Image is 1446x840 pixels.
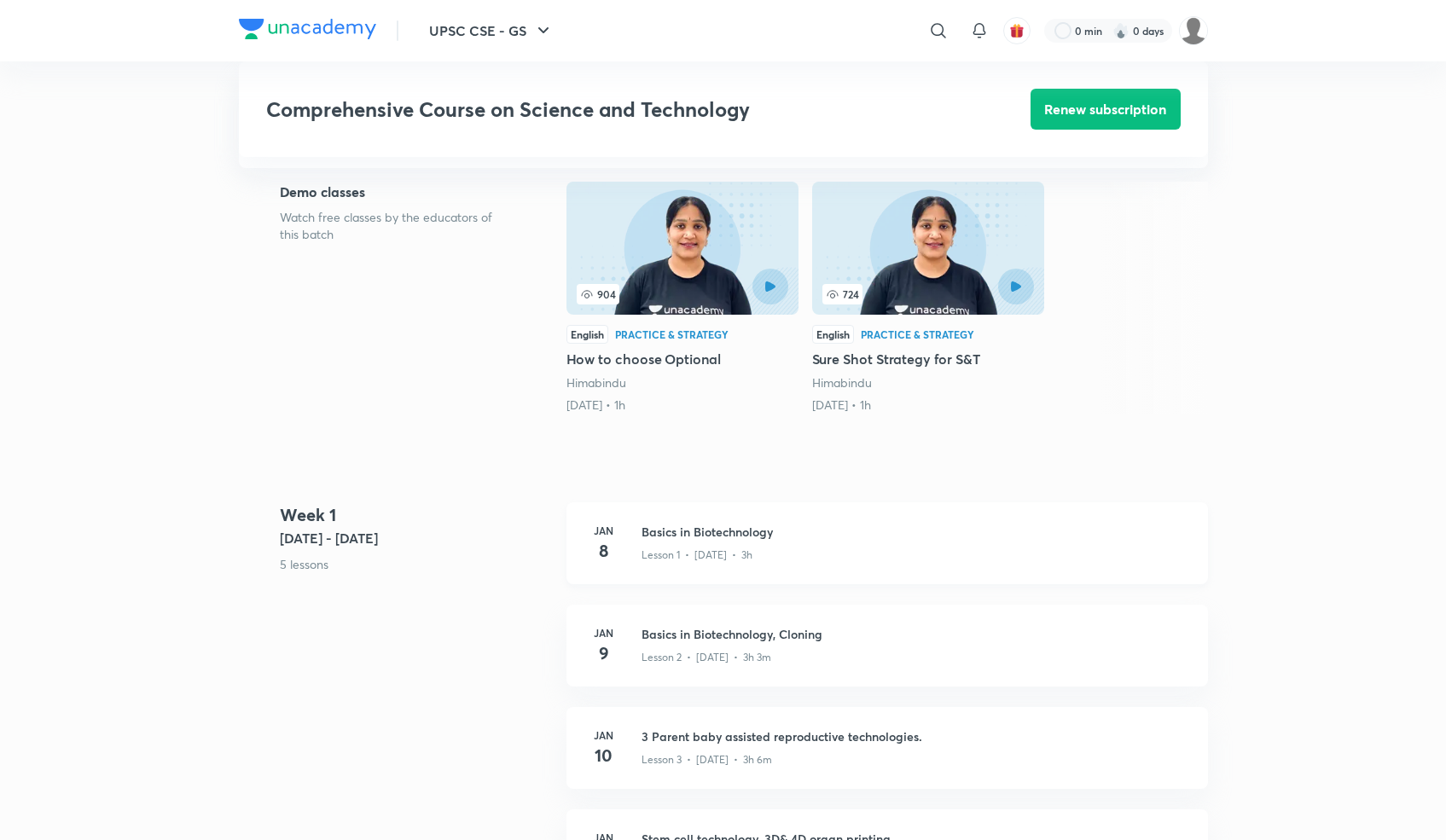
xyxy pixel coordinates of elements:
a: Jan103 Parent baby assisted reproductive technologies.Lesson 3 • [DATE] • 3h 6m [566,707,1208,809]
a: Himabindu [812,374,872,391]
p: Lesson 1 • [DATE] • 3h [642,547,752,563]
h5: Demo classes [280,182,512,202]
img: Company Logo [239,19,376,39]
h3: 3 Parent baby assisted reproductive technologies. [642,727,1188,745]
h5: [DATE] - [DATE] [280,528,553,548]
a: 724EnglishPractice & StrategySure Shot Strategy for S&THimabindu[DATE] • 1h [812,182,1044,414]
p: Watch free classes by the educators of this batch [280,209,512,243]
a: Company Logo [239,19,376,43]
a: Jan8Basics in BiotechnologyLesson 1 • [DATE] • 3h [566,502,1208,605]
a: Sure Shot Strategy for S&T [812,182,1044,414]
h3: Basics in Biotechnology, Cloning [642,625,1188,643]
h4: Week 1 [280,502,553,528]
span: 724 [822,284,862,304]
h4: 9 [587,640,621,666]
p: 5 lessons [280,555,553,573]
h3: Basics in Biotechnology [642,523,1188,541]
h3: Comprehensive Course on Science and Technology [266,97,934,122]
h4: 8 [587,538,621,564]
span: 904 [577,284,619,304]
h5: Sure Shot Strategy for S&T [812,349,1044,369]
h6: Jan [587,727,621,743]
div: 6th Apr • 1h [566,397,798,414]
img: avatar [1009,23,1025,38]
div: Himabindu [812,374,1044,391]
div: Himabindu [566,374,798,391]
p: Lesson 3 • [DATE] • 3h 6m [642,752,772,768]
a: 904EnglishPractice & StrategyHow to choose OptionalHimabindu[DATE] • 1h [566,182,798,414]
h4: 10 [587,743,621,768]
h6: Jan [587,625,621,640]
p: Lesson 2 • [DATE] • 3h 3m [642,650,771,665]
img: Lucifer R [1179,16,1208,45]
div: 6th Jul • 1h [812,397,1044,414]
button: Renew subscription [1031,89,1181,130]
div: Practice & Strategy [615,329,729,339]
a: How to choose Optional [566,182,798,414]
div: English [812,325,854,344]
h6: Jan [587,523,621,538]
button: avatar [1003,17,1031,44]
img: streak [1112,22,1130,39]
div: English [566,325,608,344]
a: Himabindu [566,374,626,391]
h5: How to choose Optional [566,349,798,369]
button: UPSC CSE - GS [419,14,564,48]
div: Practice & Strategy [861,329,974,339]
a: Jan9Basics in Biotechnology, CloningLesson 2 • [DATE] • 3h 3m [566,605,1208,707]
